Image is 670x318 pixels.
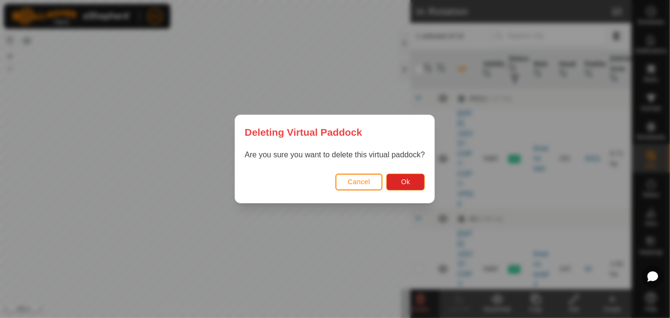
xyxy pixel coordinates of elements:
button: Ok [387,174,425,190]
p: Are you sure you want to delete this virtual paddock? [245,149,425,161]
span: Cancel [348,178,371,186]
button: Cancel [335,174,383,190]
span: Ok [401,178,410,186]
span: Deleting Virtual Paddock [245,125,362,140]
